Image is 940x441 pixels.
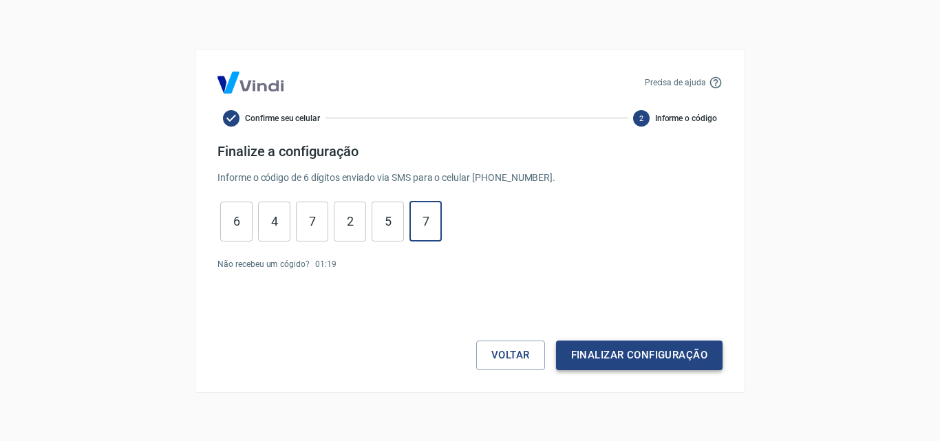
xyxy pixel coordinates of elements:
p: Não recebeu um cógido? [217,258,310,270]
span: Informe o código [655,112,717,125]
p: 01 : 19 [315,258,337,270]
button: Finalizar configuração [556,341,723,369]
button: Voltar [476,341,545,369]
img: Logo Vind [217,72,284,94]
h4: Finalize a configuração [217,143,723,160]
p: Precisa de ajuda [645,76,706,89]
span: Confirme seu celular [245,112,320,125]
p: Informe o código de 6 dígitos enviado via SMS para o celular [PHONE_NUMBER] . [217,171,723,185]
text: 2 [639,114,643,122]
